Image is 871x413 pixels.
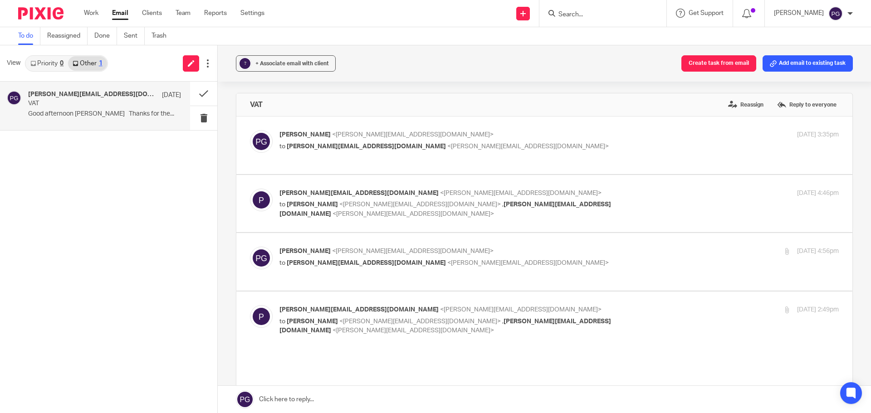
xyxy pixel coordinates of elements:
[774,9,824,18] p: [PERSON_NAME]
[689,10,724,16] span: Get Support
[440,190,602,196] span: <[PERSON_NAME][EMAIL_ADDRESS][DOMAIN_NAME]>
[99,60,103,67] div: 1
[7,91,21,105] img: svg%3E
[204,9,227,18] a: Reports
[447,260,609,266] span: <[PERSON_NAME][EMAIL_ADDRESS][DOMAIN_NAME]>
[68,56,107,71] a: Other1
[681,55,756,72] button: Create task from email
[18,7,64,19] img: Pixie
[240,9,264,18] a: Settings
[250,100,263,109] h4: VAT
[775,98,839,112] label: Reply to everyone
[797,247,839,256] p: [DATE] 4:56pm
[28,91,157,98] h4: [PERSON_NAME][EMAIL_ADDRESS][DOMAIN_NAME], Me
[250,305,273,328] img: svg%3E
[828,6,843,21] img: svg%3E
[236,55,336,72] button: ? + Associate email with client
[332,248,494,254] span: <[PERSON_NAME][EMAIL_ADDRESS][DOMAIN_NAME]>
[279,318,285,325] span: to
[7,58,20,68] span: View
[447,143,609,150] span: <[PERSON_NAME][EMAIL_ADDRESS][DOMAIN_NAME]>
[124,27,145,45] a: Sent
[18,27,40,45] a: To do
[279,143,285,150] span: to
[279,306,439,313] span: [PERSON_NAME][EMAIL_ADDRESS][DOMAIN_NAME]
[558,11,639,19] input: Search
[84,9,98,18] a: Work
[502,201,504,208] span: ,
[726,98,766,112] label: Reassign
[797,305,839,315] p: [DATE] 2:49pm
[94,27,117,45] a: Done
[279,201,285,208] span: to
[287,201,338,208] span: [PERSON_NAME]
[339,201,501,208] span: <[PERSON_NAME][EMAIL_ADDRESS][DOMAIN_NAME]>
[255,61,329,66] span: + Associate email with client
[797,130,839,140] p: [DATE] 3:35pm
[333,327,494,334] span: <[PERSON_NAME][EMAIL_ADDRESS][DOMAIN_NAME]>
[250,247,273,269] img: svg%3E
[287,318,338,325] span: [PERSON_NAME]
[250,189,273,211] img: svg%3E
[797,189,839,198] p: [DATE] 4:46pm
[332,131,494,138] span: <[PERSON_NAME][EMAIL_ADDRESS][DOMAIN_NAME]>
[279,248,331,254] span: [PERSON_NAME]
[112,9,128,18] a: Email
[279,260,285,266] span: to
[333,211,494,217] span: <[PERSON_NAME][EMAIL_ADDRESS][DOMAIN_NAME]>
[287,143,446,150] span: [PERSON_NAME][EMAIL_ADDRESS][DOMAIN_NAME]
[279,190,439,196] span: [PERSON_NAME][EMAIL_ADDRESS][DOMAIN_NAME]
[26,56,68,71] a: Priority0
[339,318,501,325] span: <[PERSON_NAME][EMAIL_ADDRESS][DOMAIN_NAME]>
[28,110,181,118] p: Good afternoon [PERSON_NAME] Thanks for the...
[240,58,250,69] div: ?
[440,306,602,313] span: <[PERSON_NAME][EMAIL_ADDRESS][DOMAIN_NAME]>
[152,27,173,45] a: Trash
[279,131,331,138] span: [PERSON_NAME]
[250,130,273,153] img: svg%3E
[176,9,191,18] a: Team
[502,318,504,325] span: ,
[279,201,611,217] span: [PERSON_NAME][EMAIL_ADDRESS][DOMAIN_NAME]
[60,60,64,67] div: 0
[142,9,162,18] a: Clients
[162,91,181,100] p: [DATE]
[287,260,446,266] span: [PERSON_NAME][EMAIL_ADDRESS][DOMAIN_NAME]
[47,27,88,45] a: Reassigned
[28,100,151,107] p: VAT
[763,55,853,72] button: Add email to existing task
